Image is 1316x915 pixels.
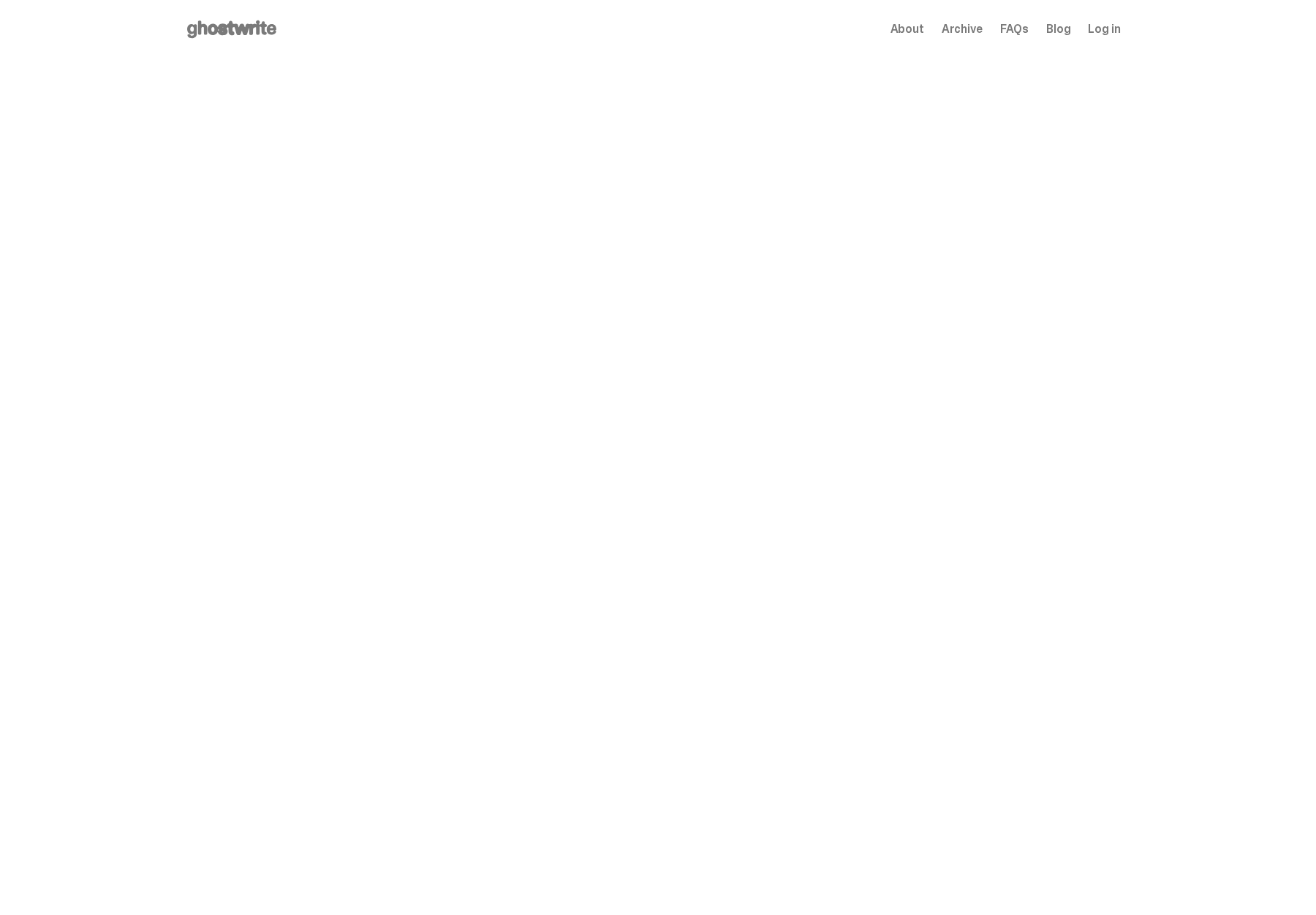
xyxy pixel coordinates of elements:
[942,23,983,35] a: Archive
[890,23,924,35] a: About
[1046,23,1070,35] a: Blog
[1088,23,1120,35] a: Log in
[1000,23,1029,35] a: FAQs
